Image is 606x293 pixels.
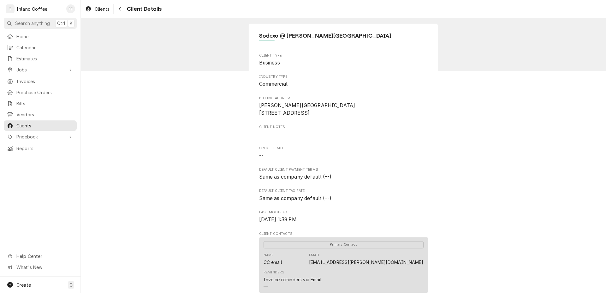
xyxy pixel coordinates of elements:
[259,32,428,40] span: Name
[259,195,331,201] span: Same as company default (--)
[259,102,428,117] span: Billing Address
[259,125,428,130] span: Client Notes
[4,87,77,98] a: Purchase Orders
[6,4,15,13] div: I
[16,44,74,51] span: Calendar
[4,109,77,120] a: Vendors
[16,253,73,259] span: Help Center
[4,251,77,261] a: Go to Help Center
[264,253,282,266] div: Name
[259,217,297,223] span: [DATE] 1:38 PM
[259,152,428,160] span: Credit Limit
[259,153,264,159] span: --
[66,4,75,13] div: RE
[259,53,428,67] div: Client Type
[16,133,64,140] span: Pricebook
[16,33,74,40] span: Home
[259,80,428,88] span: Industry Type
[259,173,428,181] span: Default Client Payment Terms
[259,174,331,180] span: Same as company default (--)
[16,100,74,107] span: Bills
[259,96,428,101] span: Billing Address
[259,32,428,45] div: Client Information
[16,282,31,288] span: Create
[259,167,428,172] span: Default Client Payment Terms
[4,262,77,272] a: Go to What's New
[16,6,47,12] div: Inland Coffee
[259,195,428,202] span: Default Client Tax Rate
[15,20,50,27] span: Search anything
[4,31,77,42] a: Home
[16,145,74,152] span: Reports
[309,253,424,266] div: Email
[95,6,110,12] span: Clients
[259,210,428,215] span: Last Modified
[57,20,65,27] span: Ctrl
[259,96,428,117] div: Billing Address
[259,59,428,67] span: Client Type
[16,89,74,96] span: Purchase Orders
[259,125,428,138] div: Client Notes
[259,188,428,193] span: Default Client Tax Rate
[70,20,73,27] span: K
[264,270,322,289] div: Reminders
[259,81,288,87] span: Commercial
[16,55,74,62] span: Estimates
[16,78,74,85] span: Invoices
[259,74,428,79] span: Industry Type
[16,264,73,271] span: What's New
[259,53,428,58] span: Client Type
[16,66,64,73] span: Jobs
[259,237,428,293] div: Contact
[125,5,162,13] span: Client Details
[115,4,125,14] button: Navigate back
[4,42,77,53] a: Calendar
[264,270,284,275] div: Reminders
[259,146,428,151] span: Credit Limit
[259,231,428,236] span: Client Contacts
[4,53,77,64] a: Estimates
[16,111,74,118] span: Vendors
[4,98,77,109] a: Bills
[259,60,280,66] span: Business
[6,4,15,13] div: Inland Coffee's Avatar
[259,210,428,223] div: Last Modified
[264,241,424,248] div: Primary
[4,76,77,87] a: Invoices
[264,283,268,290] div: —
[309,259,424,265] a: [EMAIL_ADDRESS][PERSON_NAME][DOMAIN_NAME]
[264,276,322,283] div: Invoice reminders via Email
[4,64,77,75] a: Go to Jobs
[83,4,112,14] a: Clients
[16,122,74,129] span: Clients
[259,146,428,159] div: Credit Limit
[66,4,75,13] div: Ruth Easley's Avatar
[69,282,73,288] span: C
[4,143,77,154] a: Reports
[259,131,428,138] span: Client Notes
[259,188,428,202] div: Default Client Tax Rate
[259,216,428,223] span: Last Modified
[264,241,424,248] span: Primary Contact
[4,120,77,131] a: Clients
[264,259,282,266] div: CC email
[259,167,428,181] div: Default Client Payment Terms
[309,253,320,258] div: Email
[264,253,274,258] div: Name
[4,18,77,29] button: Search anythingCtrlK
[259,131,264,137] span: --
[259,74,428,88] div: Industry Type
[259,102,355,116] span: [PERSON_NAME][GEOGRAPHIC_DATA] [STREET_ADDRESS]
[4,131,77,142] a: Go to Pricebook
